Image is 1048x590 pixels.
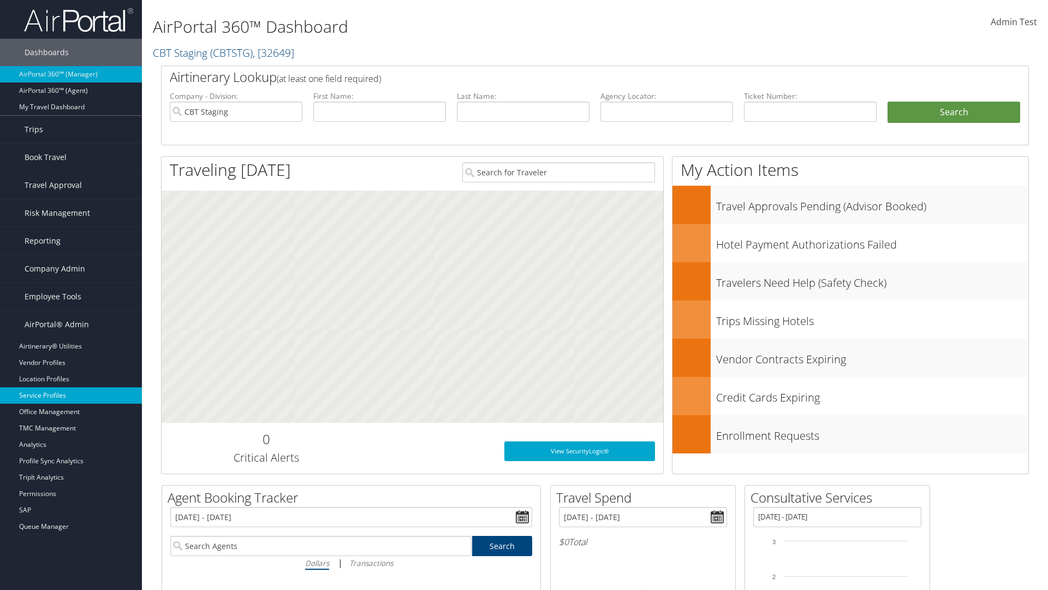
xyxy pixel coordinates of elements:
h3: Credit Cards Expiring [716,385,1028,405]
span: $0 [559,536,569,548]
h1: Traveling [DATE] [170,158,291,181]
h3: Critical Alerts [170,450,362,465]
h3: Vendor Contracts Expiring [716,346,1028,367]
span: Book Travel [25,144,67,171]
h2: Consultative Services [751,488,930,507]
label: Ticket Number: [744,91,877,102]
input: Search Agents [170,536,472,556]
a: Travel Approvals Pending (Advisor Booked) [672,186,1028,224]
h2: Travel Spend [556,488,735,507]
h3: Enrollment Requests [716,423,1028,444]
span: Admin Test [991,16,1037,28]
span: Trips [25,116,43,143]
h1: AirPortal 360™ Dashboard [153,15,742,38]
span: Dashboards [25,39,69,66]
h1: My Action Items [672,158,1028,181]
h2: Airtinerary Lookup [170,68,948,86]
a: Credit Cards Expiring [672,377,1028,415]
label: Agency Locator: [600,91,733,102]
span: , [ 32649 ] [253,45,294,60]
tspan: 3 [772,539,776,545]
a: Search [472,536,533,556]
span: AirPortal® Admin [25,311,89,338]
a: CBT Staging [153,45,294,60]
span: Company Admin [25,255,85,282]
a: Enrollment Requests [672,415,1028,453]
span: Employee Tools [25,283,81,310]
h6: Total [559,536,727,548]
label: First Name: [313,91,446,102]
h3: Hotel Payment Authorizations Failed [716,232,1028,252]
a: View SecurityLogic® [504,441,655,461]
i: Dollars [305,558,329,568]
h3: Trips Missing Hotels [716,308,1028,329]
span: (at least one field required) [277,73,381,85]
label: Last Name: [457,91,589,102]
i: Transactions [349,558,393,568]
input: Search for Traveler [462,162,655,182]
span: Risk Management [25,199,90,227]
a: Travelers Need Help (Safety Check) [672,262,1028,300]
h2: 0 [170,430,362,449]
a: Vendor Contracts Expiring [672,339,1028,377]
a: Admin Test [991,5,1037,39]
h3: Travel Approvals Pending (Advisor Booked) [716,193,1028,214]
span: Reporting [25,227,61,255]
a: Trips Missing Hotels [672,300,1028,339]
label: Company - Division: [170,91,302,102]
span: ( CBTSTG ) [210,45,253,60]
h3: Travelers Need Help (Safety Check) [716,270,1028,291]
div: | [170,556,532,570]
tspan: 2 [772,574,776,580]
span: Travel Approval [25,172,82,199]
button: Search [888,102,1020,123]
a: Hotel Payment Authorizations Failed [672,224,1028,262]
img: airportal-logo.png [24,7,133,33]
h2: Agent Booking Tracker [168,488,540,507]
